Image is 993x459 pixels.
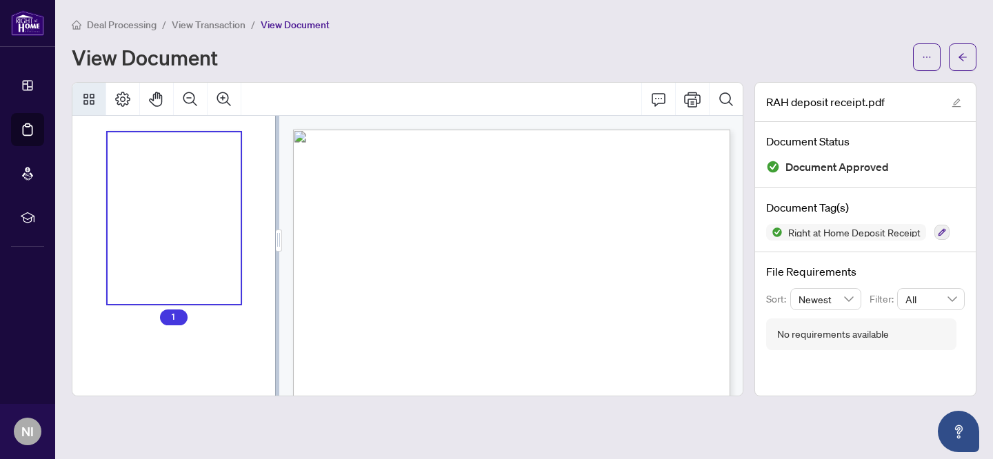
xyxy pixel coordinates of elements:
[766,133,965,150] h4: Document Status
[766,224,783,241] img: Status Icon
[766,160,780,174] img: Document Status
[870,292,897,307] p: Filter:
[766,94,885,110] span: RAH deposit receipt.pdf
[905,289,956,309] span: All
[87,19,157,31] span: Deal Processing
[938,411,979,452] button: Open asap
[21,422,34,441] span: NI
[766,292,790,307] p: Sort:
[952,98,961,108] span: edit
[251,17,255,32] li: /
[11,10,44,36] img: logo
[922,52,932,62] span: ellipsis
[777,327,889,342] div: No requirements available
[162,17,166,32] li: /
[785,158,889,176] span: Document Approved
[72,20,81,30] span: home
[766,263,965,280] h4: File Requirements
[766,199,965,216] h4: Document Tag(s)
[72,46,218,68] h1: View Document
[172,19,245,31] span: View Transaction
[261,19,330,31] span: View Document
[799,289,854,309] span: Newest
[783,227,926,237] span: Right at Home Deposit Receipt
[958,52,967,62] span: arrow-left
